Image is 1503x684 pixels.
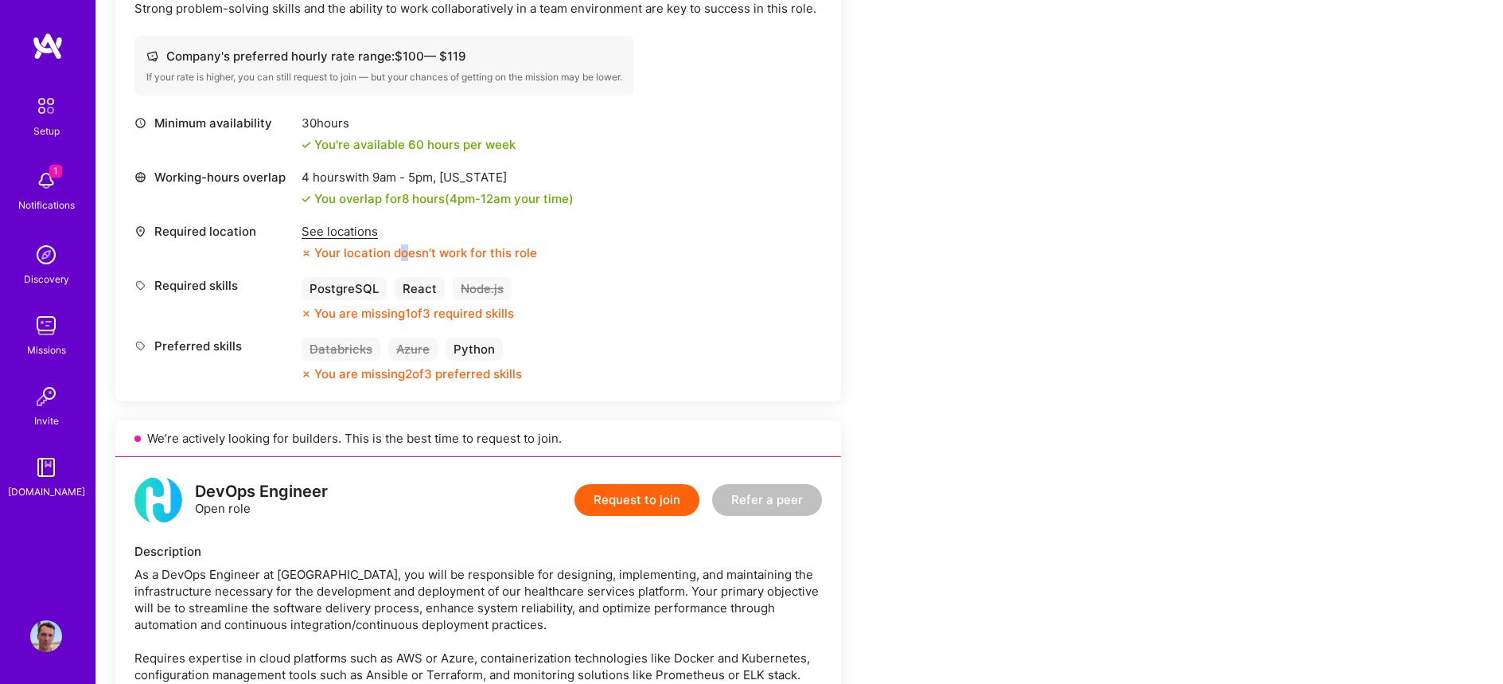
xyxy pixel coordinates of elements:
i: icon Location [134,225,146,237]
div: Python [446,338,503,361]
img: User Avatar [30,620,62,652]
div: 30 hours [302,115,516,131]
div: Missions [27,342,66,358]
i: icon CloseOrange [302,248,311,258]
div: DevOps Engineer [195,483,328,500]
div: Notifications [18,197,75,213]
div: Preferred skills [134,338,294,354]
div: Minimum availability [134,115,294,131]
img: setup [29,89,63,123]
i: icon World [134,171,146,183]
i: icon Tag [134,279,146,291]
img: teamwork [30,310,62,342]
i: icon Check [302,194,311,204]
img: discovery [30,239,62,271]
div: Databricks [302,338,380,361]
div: Discovery [24,271,69,287]
div: Setup [33,123,60,139]
div: You are missing 2 of 3 preferred skills [314,365,522,382]
div: If your rate is higher, you can still request to join — but your chances of getting on the missio... [146,71,622,84]
div: 4 hours with [US_STATE] [302,169,574,186]
img: logo [32,32,64,61]
div: Description [134,543,822,560]
div: Invite [34,412,59,429]
div: Company's preferred hourly rate range: $ 100 — $ 119 [146,48,622,64]
div: Node.js [453,277,512,300]
span: 9am - 5pm , [369,170,439,185]
i: icon Cash [146,50,158,62]
div: Working-hours overlap [134,169,294,186]
div: You are missing 1 of 3 required skills [314,305,514,322]
div: See locations [302,223,537,240]
img: guide book [30,451,62,483]
div: Required skills [134,277,294,294]
img: Invite [30,381,62,412]
a: User Avatar [26,620,66,652]
div: React [395,277,445,300]
span: 4pm - 12am [450,191,511,206]
div: You're available 60 hours per week [302,136,516,153]
img: logo [134,476,182,524]
i: icon Check [302,140,311,150]
div: [DOMAIN_NAME] [8,483,85,500]
img: bell [30,165,62,197]
span: 1 [49,165,62,178]
i: icon Clock [134,117,146,129]
div: Required location [134,223,294,240]
i: icon CloseOrange [302,309,311,319]
div: Your location doesn’t work for this role [302,244,537,261]
i: icon Tag [134,340,146,352]
button: Request to join [574,484,699,516]
div: You overlap for 8 hours ( your time) [314,190,574,207]
button: Refer a peer [712,484,822,516]
div: Azure [388,338,438,361]
div: PostgreSQL [302,277,387,300]
i: icon CloseOrange [302,369,311,379]
div: We’re actively looking for builders. This is the best time to request to join. [115,420,841,457]
div: Open role [195,483,328,517]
